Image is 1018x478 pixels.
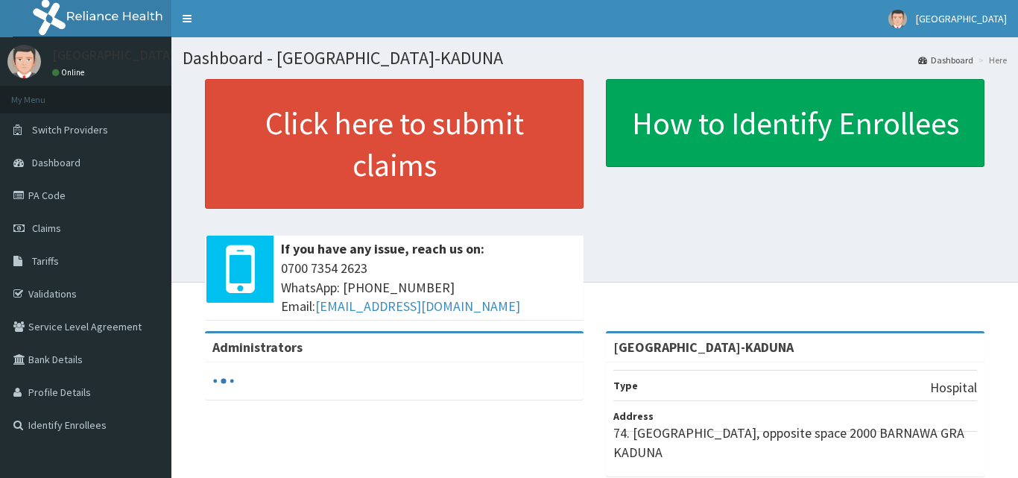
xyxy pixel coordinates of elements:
[918,54,973,66] a: Dashboard
[212,339,303,356] b: Administrators
[32,254,59,268] span: Tariffs
[888,10,907,28] img: User Image
[613,379,638,392] b: Type
[212,370,235,392] svg: audio-loading
[281,259,576,316] span: 0700 7354 2623 WhatsApp: [PHONE_NUMBER] Email:
[281,240,484,257] b: If you have any issue, reach us on:
[606,79,984,167] a: How to Identify Enrollees
[205,79,584,209] a: Click here to submit claims
[315,298,520,315] a: [EMAIL_ADDRESS][DOMAIN_NAME]
[613,424,977,462] p: 74. [GEOGRAPHIC_DATA], opposite space 2000 BARNAWA GRA KADUNA
[930,378,977,397] p: Hospital
[32,221,61,235] span: Claims
[7,45,41,78] img: User Image
[613,339,794,356] strong: [GEOGRAPHIC_DATA]-KADUNA
[183,48,1007,68] h1: Dashboard - [GEOGRAPHIC_DATA]-KADUNA
[32,123,108,136] span: Switch Providers
[975,54,1007,66] li: Here
[52,48,175,62] p: [GEOGRAPHIC_DATA]
[52,67,88,78] a: Online
[32,156,80,169] span: Dashboard
[613,409,654,423] b: Address
[916,12,1007,25] span: [GEOGRAPHIC_DATA]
